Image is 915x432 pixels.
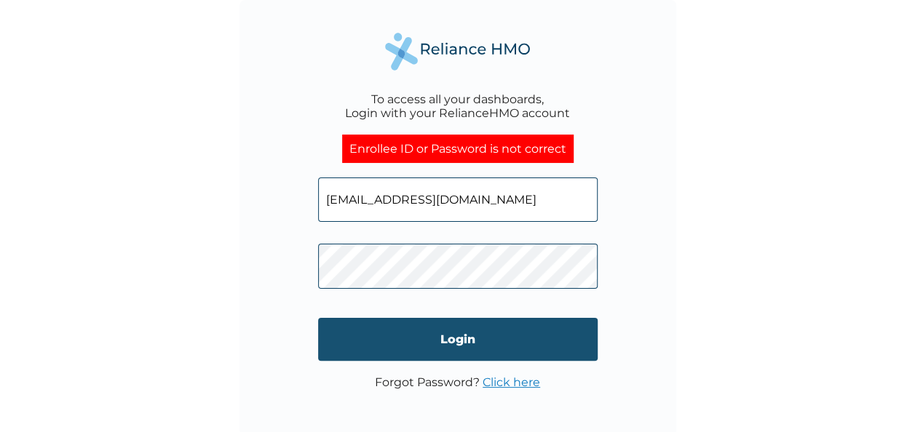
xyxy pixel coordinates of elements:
div: Enrollee ID or Password is not correct [342,135,574,163]
input: Login [318,318,598,361]
input: Email address or HMO ID [318,177,598,222]
img: Reliance Health's Logo [385,33,531,70]
div: To access all your dashboards, Login with your RelianceHMO account [345,92,570,120]
p: Forgot Password? [375,375,540,389]
a: Click here [483,375,540,389]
